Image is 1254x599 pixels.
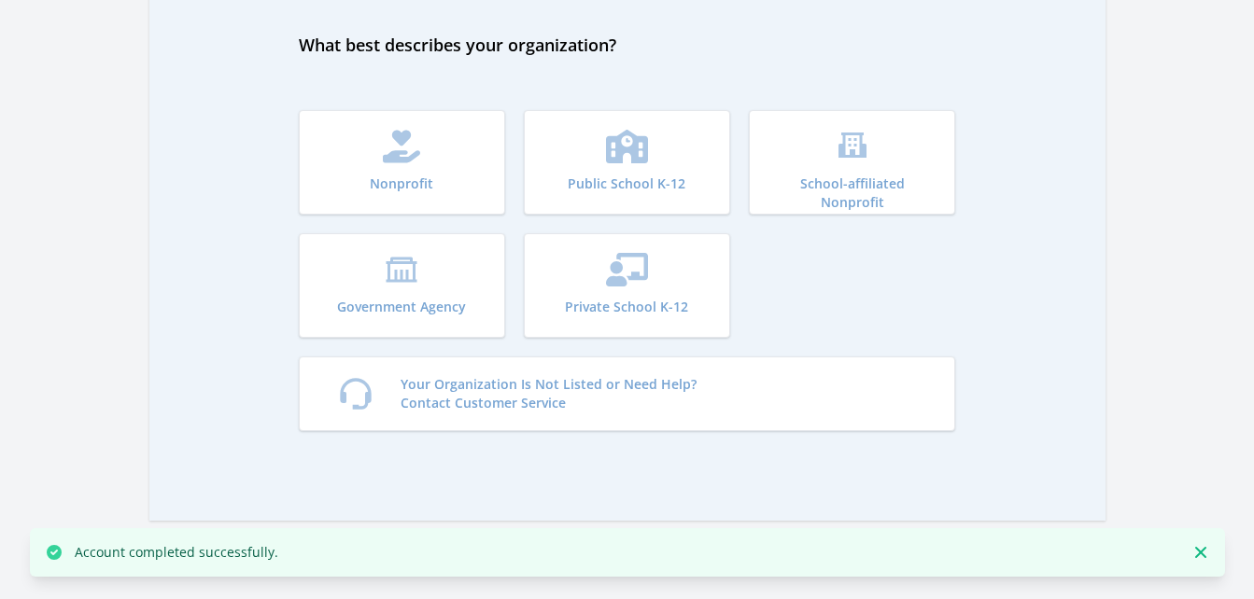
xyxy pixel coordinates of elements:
[370,174,433,193] p: Nonprofit
[299,233,505,338] button: Government Agency
[299,356,956,431] a: Your Organization Is Not Listed or Need Help?Contact Customer Service
[299,32,956,58] h2: What best describes your organization?
[568,174,685,193] p: Public School K-12
[75,543,278,562] p: Account completed successfully.
[524,233,730,338] button: Private School K-12
[299,110,505,215] button: Nonprofit
[776,174,928,212] p: School-affiliated Nonprofit
[401,375,697,412] p: Your Organization Is Not Listed or Need Help? Contact Customer Service
[524,110,730,215] button: Public School K-12
[1186,537,1216,567] button: Dismiss
[749,110,955,215] button: School-affiliated Nonprofit
[565,298,688,316] p: Private School K-12
[337,298,466,316] p: Government Agency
